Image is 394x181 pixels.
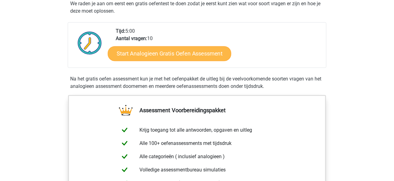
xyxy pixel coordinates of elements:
img: Klok [74,27,105,58]
div: Na het gratis oefen assessment kun je met het oefenpakket de uitleg bij de veelvoorkomende soorte... [68,75,326,90]
a: Start Analogieen Gratis Oefen Assessment [108,46,231,61]
b: Aantal vragen: [116,35,147,41]
b: Tijd: [116,28,125,34]
div: 5:00 10 [111,27,326,68]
